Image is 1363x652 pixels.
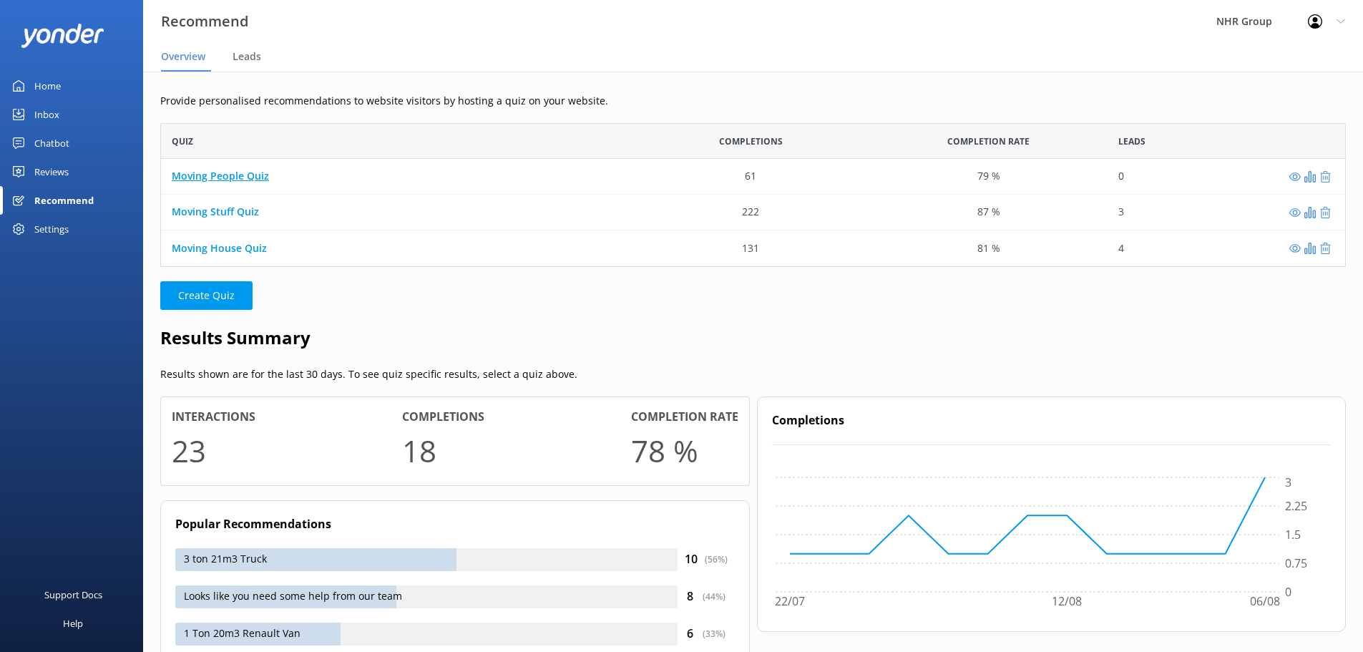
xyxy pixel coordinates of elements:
button: Create Quiz [160,281,253,310]
img: yonder-white-logo.png [21,24,104,47]
div: Looks like you need some help from our team [175,585,678,608]
div: 0 [1118,169,1124,185]
h4: Completions [402,408,484,427]
div: Chatbot [34,129,69,157]
div: 131 [742,240,759,256]
span: Completion Rate [947,135,1030,148]
h1: 78 % [631,427,698,475]
div: 3 ton 21m3 Truck [175,548,678,571]
div: 222 [742,205,759,220]
a: Moving People Quiz [172,170,269,183]
tspan: 06/08 [1250,593,1280,609]
a: Moving Stuff Quiz [172,205,259,219]
span: Overview [161,49,205,64]
h1: 23 [172,427,206,475]
div: 10 [678,550,735,569]
h4: Interactions [172,408,255,427]
div: 81 % [977,240,1000,256]
div: ( 33 %) [703,627,726,641]
div: Recommend [34,186,94,215]
div: 79 % [977,169,1000,185]
h3: Recommend [161,10,248,33]
div: 4 [1118,240,1124,256]
div: Home [34,72,61,100]
h1: 18 [402,427,436,475]
span: Quiz [172,135,193,148]
h4: Popular Recommendations [175,515,735,534]
div: Help [63,609,83,638]
tspan: 2.25 [1285,497,1307,513]
tspan: 0 [1285,583,1291,599]
h4: Completion rate [631,408,738,427]
span: Leads [1118,135,1145,148]
h4: Completions [772,412,1332,430]
p: Results shown are for the last 30 days. To see quiz specific results, select a quiz above. [160,366,1346,382]
a: Moving House Quiz [172,241,267,255]
tspan: 3 [1285,475,1291,490]
div: Reviews [34,157,69,186]
div: Inbox [34,100,59,129]
h2: Results Summary [160,324,1346,351]
tspan: 12/08 [1052,593,1082,609]
div: 1 Ton 20m3 Renault Van [175,623,678,646]
span: Completions [719,135,783,148]
tspan: 22/07 [775,593,805,609]
p: Provide personalised recommendations to website visitors by hosting a quiz on your website. [160,93,1346,109]
div: 61 [745,169,756,185]
div: 8 [678,588,735,606]
div: 87 % [977,205,1000,220]
div: 3 [1118,205,1124,220]
span: Leads [233,49,261,64]
tspan: 1.5 [1285,526,1301,542]
div: Settings [34,215,69,243]
div: grid [160,159,1346,266]
div: ( 44 %) [703,590,726,603]
div: ( 56 %) [705,553,728,566]
tspan: 0.75 [1285,555,1307,570]
div: Support Docs [44,580,102,609]
div: 6 [678,625,735,643]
